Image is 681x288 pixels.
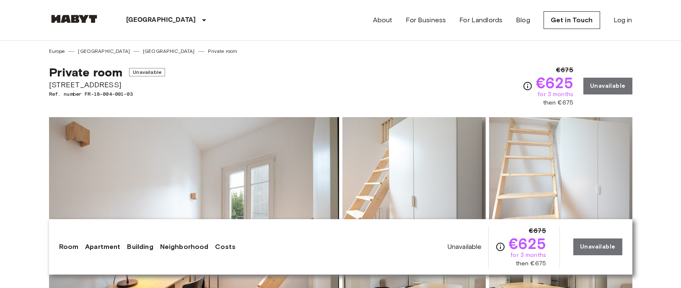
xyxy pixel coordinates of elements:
[543,99,573,107] span: then €675
[143,47,195,55] a: [GEOGRAPHIC_DATA]
[536,75,573,90] span: €625
[160,242,209,252] a: Neighborhood
[516,259,546,268] span: then €675
[342,117,486,227] img: Picture of unit FR-18-004-001-03
[127,242,153,252] a: Building
[129,68,165,76] span: Unavailable
[59,242,79,252] a: Room
[538,90,573,99] span: for 3 months
[78,47,130,55] a: [GEOGRAPHIC_DATA]
[49,15,99,23] img: Habyt
[406,15,446,25] a: For Business
[49,65,123,79] span: Private room
[509,236,546,251] span: €625
[614,15,632,25] a: Log in
[495,242,505,252] svg: Check cost overview for full price breakdown. Please note that discounts apply to new joiners onl...
[489,117,632,227] img: Picture of unit FR-18-004-001-03
[448,242,482,251] span: Unavailable
[523,81,533,91] svg: Check cost overview for full price breakdown. Please note that discounts apply to new joiners onl...
[49,79,165,90] span: [STREET_ADDRESS]
[516,15,530,25] a: Blog
[510,251,546,259] span: for 3 months
[49,90,165,98] span: Ref. number FR-18-004-001-03
[85,242,120,252] a: Apartment
[459,15,502,25] a: For Landlords
[373,15,393,25] a: About
[49,47,65,55] a: Europe
[529,226,546,236] span: €675
[215,242,236,252] a: Costs
[126,15,196,25] p: [GEOGRAPHIC_DATA]
[544,11,600,29] a: Get in Touch
[208,47,238,55] a: Private room
[556,65,573,75] span: €675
